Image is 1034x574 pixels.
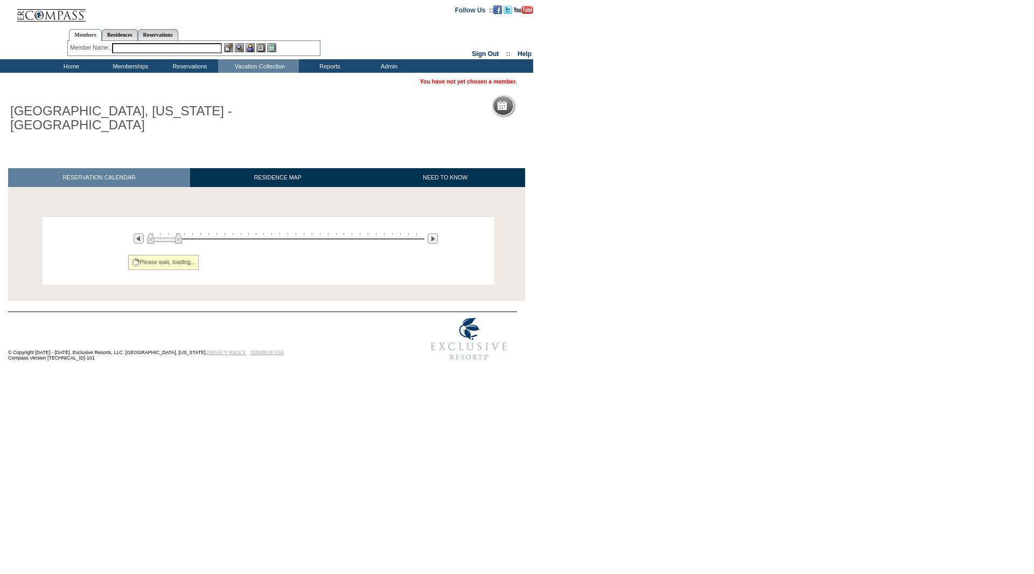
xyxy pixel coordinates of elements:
[299,59,358,73] td: Reports
[102,29,138,40] a: Residences
[100,59,159,73] td: Memberships
[70,43,111,52] div: Member Name:
[506,50,511,58] span: ::
[504,6,512,12] a: Follow us on Twitter
[69,29,102,41] a: Members
[428,233,438,244] img: Next
[207,350,246,355] a: PRIVACY POLICY
[514,6,533,14] img: Subscribe to our YouTube Channel
[358,59,417,73] td: Admin
[40,59,100,73] td: Home
[267,43,276,52] img: b_calculator.gif
[246,43,255,52] img: Impersonate
[8,102,249,135] h1: [GEOGRAPHIC_DATA], [US_STATE] - [GEOGRAPHIC_DATA]
[138,29,178,40] a: Reservations
[420,78,517,85] span: You have not yet chosen a member.
[421,312,517,366] img: Exclusive Resorts
[365,168,525,187] a: NEED TO KNOW
[218,59,299,73] td: Vacation Collection
[190,168,366,187] a: RESIDENCE MAP
[518,50,532,58] a: Help
[8,313,385,366] td: © Copyright [DATE] - [DATE]. Exclusive Resorts, LLC. [GEOGRAPHIC_DATA], [US_STATE]. Compass Versi...
[511,102,593,109] h5: Reservation Calendar
[134,233,144,244] img: Previous
[8,168,190,187] a: RESERVATION CALENDAR
[224,43,233,52] img: b_edit.gif
[504,5,512,14] img: Follow us on Twitter
[131,258,140,267] img: spinner2.gif
[128,255,199,270] div: Please wait, loading...
[472,50,499,58] a: Sign Out
[455,5,493,14] td: Follow Us ::
[514,6,533,12] a: Subscribe to our YouTube Channel
[159,59,218,73] td: Reservations
[256,43,266,52] img: Reservations
[493,5,502,14] img: Become our fan on Facebook
[235,43,244,52] img: View
[250,350,284,355] a: TERMS OF USE
[493,6,502,12] a: Become our fan on Facebook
